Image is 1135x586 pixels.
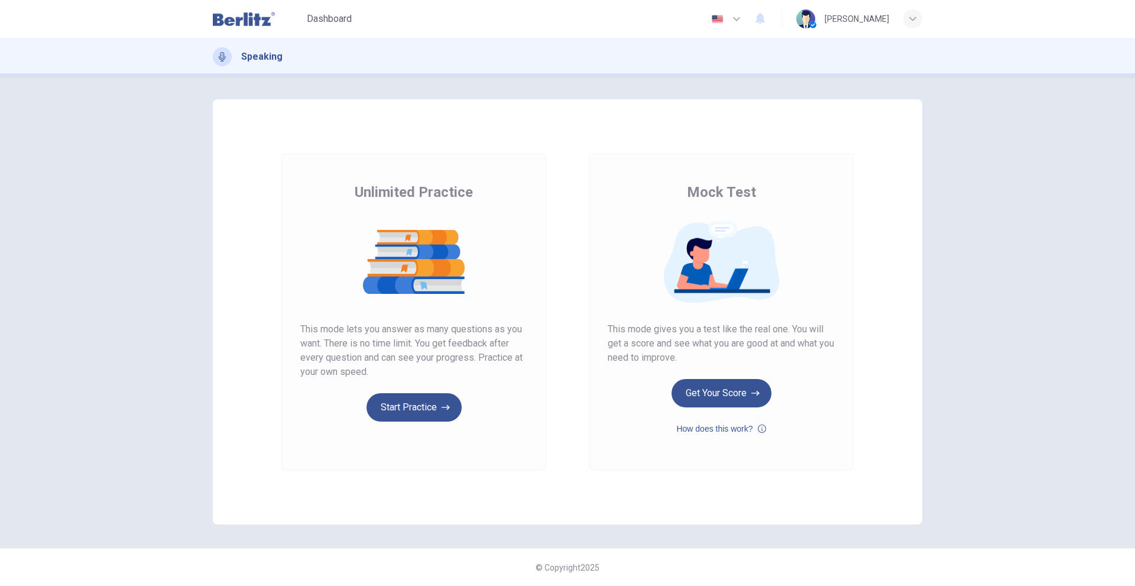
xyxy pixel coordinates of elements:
h1: Speaking [241,50,283,64]
button: Dashboard [302,8,356,30]
div: [PERSON_NAME] [825,12,889,26]
img: Berlitz Latam logo [213,7,275,31]
a: Berlitz Latam logo [213,7,302,31]
span: This mode gives you a test like the real one. You will get a score and see what you are good at a... [608,322,835,365]
button: Get Your Score [672,379,771,407]
span: © Copyright 2025 [536,563,599,572]
button: Start Practice [367,393,462,422]
span: Dashboard [307,12,352,26]
img: en [710,15,725,24]
button: How does this work? [676,422,766,436]
span: Mock Test [687,183,756,202]
span: This mode lets you answer as many questions as you want. There is no time limit. You get feedback... [300,322,527,379]
img: Profile picture [796,9,815,28]
span: Unlimited Practice [355,183,473,202]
